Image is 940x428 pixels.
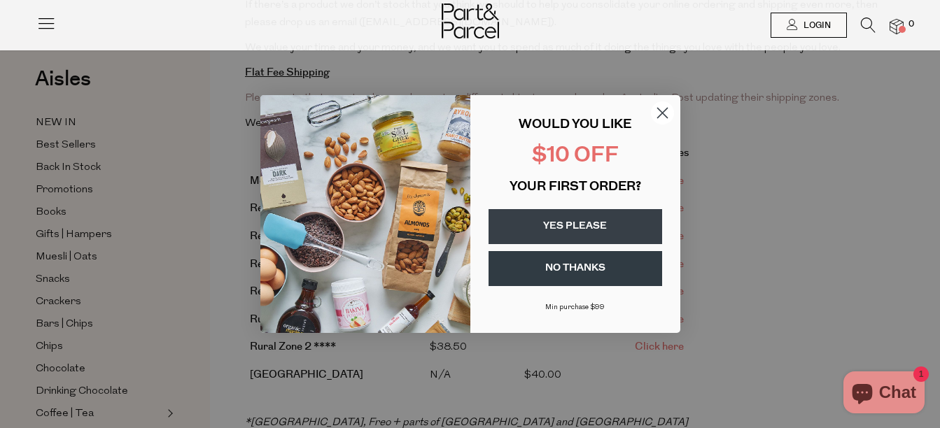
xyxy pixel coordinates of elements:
img: 43fba0fb-7538-40bc-babb-ffb1a4d097bc.jpeg [260,95,470,333]
span: WOULD YOU LIKE [519,119,631,131]
button: Close dialog [650,101,675,125]
span: 0 [905,18,918,31]
button: YES PLEASE [489,209,662,244]
span: Min purchase $99 [545,304,605,311]
span: YOUR FIRST ORDER? [510,181,641,194]
a: 0 [890,19,904,34]
a: Login [771,13,847,38]
img: Part&Parcel [442,3,499,38]
span: $10 OFF [532,145,619,167]
inbox-online-store-chat: Shopify online store chat [839,371,929,417]
button: NO THANKS [489,251,662,286]
span: Login [800,20,831,31]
